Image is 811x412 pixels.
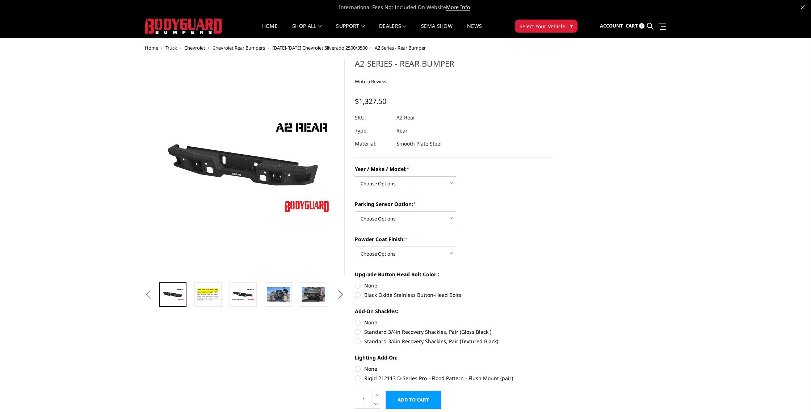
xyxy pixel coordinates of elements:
label: Rigid 212113 D-Series Pro - Flood Pattern - Flush Mount (pair) [355,374,555,382]
button: Select Your Vehicle [515,20,577,33]
img: BODYGUARD BUMPERS [145,18,223,34]
a: SEMA Show [421,24,453,38]
input: Add to Cart [386,391,441,409]
span: ▾ [570,22,573,30]
span: Select Your Vehicle [520,22,565,30]
dt: Material: [355,137,391,150]
button: Previous [143,289,154,300]
span: Account [600,22,623,29]
label: Year / Make / Model: [355,165,555,173]
a: Cart 1 [626,16,644,36]
dd: A2 Rear [396,111,415,124]
label: Add-On Shackles: [355,307,555,315]
a: News [467,24,482,38]
label: None [355,319,555,326]
a: Write a Review [355,78,386,85]
button: Next [336,289,346,300]
a: Support [336,24,365,38]
img: A2 Series - Rear Bumper [302,287,325,302]
a: shop all [292,24,322,38]
label: Lighting Add-On: [355,354,555,361]
a: Dealers [379,24,407,38]
dt: SKU: [355,111,391,124]
label: Parking Sensor Option: [355,200,555,208]
img: A2 Series - Rear Bumper [161,288,184,301]
a: Chevrolet [184,45,205,51]
label: Standard 3/4in Recovery Shackles, Pair (Gloss Black ) [355,328,555,336]
label: Powder Coat Finish: [355,235,555,243]
label: None [355,282,555,289]
a: Chevrolet Rear Bumpers [213,45,265,51]
span: Cart [626,22,638,29]
label: Upgrade Button Head Bolt Color:: [355,270,555,278]
h1: A2 Series - Rear Bumper [355,58,555,74]
a: Home [145,45,158,51]
a: [DATE]-[DATE] Chevrolet Silverado 2500/3500 [272,45,367,51]
label: Black Oxide Stainless Button-Head Bolts [355,291,555,299]
span: 1 [639,23,644,29]
span: A2 Series - Rear Bumper [375,45,426,51]
a: More Info [446,4,470,11]
dd: Rear [396,124,408,137]
a: Home [262,24,278,38]
a: Truck [165,45,177,51]
img: A2 Series - Rear Bumper [232,288,255,301]
label: None [355,365,555,373]
img: A2 Series - Rear Bumper [197,287,219,302]
dt: Type: [355,124,391,137]
label: Standard 3/4in Recovery Shackles, Pair (Textured Black) [355,337,555,345]
a: Account [600,16,623,36]
a: A2 Series - Rear Bumper [145,58,345,275]
dd: Smooth Plate Steel [396,137,442,150]
span: $1,327.50 [355,96,386,106]
img: A2 Series - Rear Bumper [267,287,290,302]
